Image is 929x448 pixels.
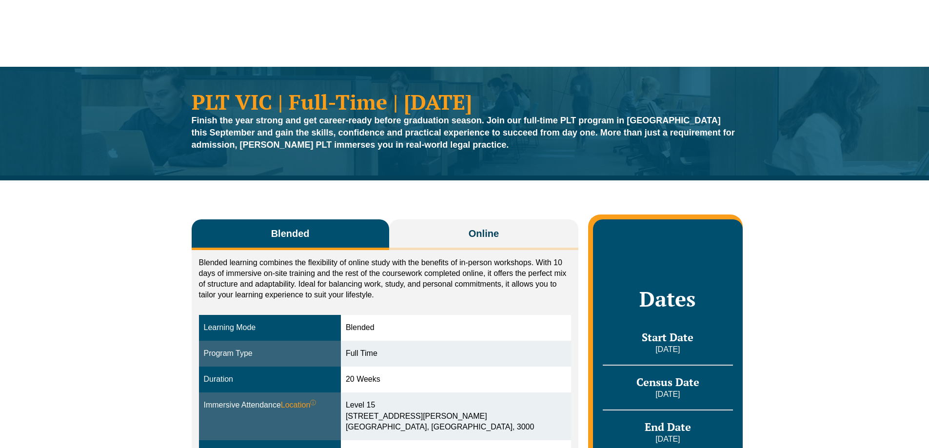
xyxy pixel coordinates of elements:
[204,400,336,411] div: Immersive Attendance
[271,227,310,240] span: Blended
[310,399,316,406] sup: ⓘ
[603,287,732,311] h2: Dates
[603,389,732,400] p: [DATE]
[642,330,693,344] span: Start Date
[204,322,336,333] div: Learning Mode
[204,348,336,359] div: Program Type
[192,91,738,112] h1: PLT VIC | Full-Time | [DATE]
[603,434,732,445] p: [DATE]
[636,375,699,389] span: Census Date
[199,257,572,300] p: Blended learning combines the flexibility of online study with the benefits of in-person workshop...
[469,227,499,240] span: Online
[645,420,691,434] span: End Date
[346,348,566,359] div: Full Time
[346,374,566,385] div: 20 Weeks
[204,374,336,385] div: Duration
[346,400,566,433] div: Level 15 [STREET_ADDRESS][PERSON_NAME] [GEOGRAPHIC_DATA], [GEOGRAPHIC_DATA], 3000
[281,400,316,411] span: Location
[603,344,732,355] p: [DATE]
[346,322,566,333] div: Blended
[192,116,735,150] strong: Finish the year strong and get career-ready before graduation season. Join our full-time PLT prog...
